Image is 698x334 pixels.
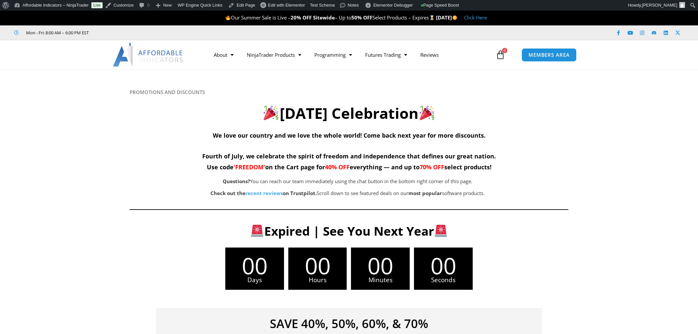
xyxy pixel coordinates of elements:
span: [PERSON_NAME] [642,3,677,8]
span: 0 [502,48,507,53]
b: Questions? [223,178,250,184]
h6: PROMOTIONS AND DISCOUNTS [130,89,568,95]
h2: [DATE] Celebration [130,104,568,123]
strong: Sitewide [313,14,335,21]
img: 🔥 [226,15,231,20]
a: About [207,47,240,62]
img: 🚨 [251,225,263,237]
b: most popular [408,190,442,196]
img: 🎉 [420,105,434,120]
strong: [DATE] [436,14,458,21]
span: 70% OFF [420,163,444,171]
a: Live [91,2,103,8]
strong: 20% OFF [291,14,312,21]
span: Use code on the Cart page for everything — and up to select products! [207,163,492,171]
strong: 50% OFF [351,14,372,21]
span: 00 [351,254,410,277]
h3: Expired | See You Next Year [164,223,534,239]
span: We love our country and we love the whole world! Come back next year for more discounts. [213,131,486,139]
a: recent reviews [245,190,283,196]
a: MEMBERS AREA [522,48,577,62]
img: 🚨 [435,225,447,237]
img: ⌛ [429,15,434,20]
span: 40% OFF [325,163,350,171]
iframe: Customer reviews powered by Trustpilot [98,29,197,36]
span: 00 [414,254,473,277]
img: 🎉 [264,105,278,120]
strong: Check out the on Trustpilot. [210,190,317,196]
a: 0 [486,45,515,64]
a: Reviews [414,47,445,62]
span: Fourth of July, we celebrate the spirit of freedom and independence that defines our great nation. [202,152,496,160]
span: MEMBERS AREA [528,52,570,57]
span: Minutes [351,277,410,283]
span: 'FREEDOM' [234,163,265,171]
p: Scroll down to see featured deals on our software products. [163,189,533,198]
a: Programming [308,47,359,62]
img: LogoAI | Affordable Indicators – NinjaTrader [113,43,184,67]
span: Our Summer Sale is Live – – Up to Select Products – Expires [225,14,436,21]
span: 00 [288,254,347,277]
span: Seconds [414,277,473,283]
span: Edit with Elementor [268,3,305,8]
span: 00 [225,254,284,277]
a: NinjaTrader Products [240,47,308,62]
a: Click Here [464,14,487,21]
h4: SAVE 40%, 50%, 60%, & 70% [166,318,532,330]
a: Futures Trading [359,47,414,62]
span: Mon - Fri: 8:00 AM – 6:00 PM EST [24,29,89,37]
nav: Menu [207,47,494,62]
span: Days [225,277,284,283]
span: Hours [288,277,347,283]
p: You can reach our team immediately using the chat button in the bottom right corner of this page. [163,177,533,186]
img: 🌞 [452,15,457,20]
